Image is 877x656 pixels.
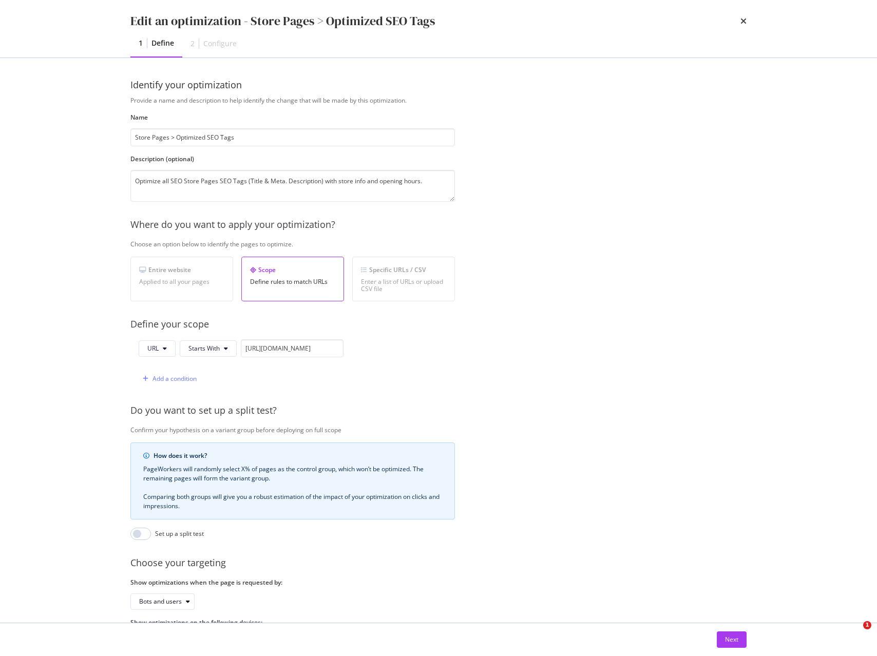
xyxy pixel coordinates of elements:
[842,621,867,646] iframe: Intercom live chat
[139,599,182,605] div: Bots and users
[250,265,335,274] div: Scope
[180,340,237,357] button: Starts With
[130,442,455,519] div: info banner
[725,635,738,644] div: Next
[155,529,204,538] div: Set up a split test
[130,240,797,248] div: Choose an option below to identify the pages to optimize.
[152,374,197,383] div: Add a condition
[361,265,446,274] div: Specific URLs / CSV
[130,593,195,610] button: Bots and users
[130,556,797,570] div: Choose your targeting
[139,371,197,387] button: Add a condition
[130,218,797,231] div: Where do you want to apply your optimization?
[139,340,176,357] button: URL
[130,79,747,92] div: Identify your optimization
[130,578,455,587] label: Show optimizations when the page is requested by:
[130,318,797,331] div: Define your scope
[143,465,442,511] div: PageWorkers will randomly select X% of pages as the control group, which won’t be optimized. The ...
[190,38,195,49] div: 2
[130,170,455,202] textarea: Optimize all SEO Store Pages SEO Tags (Title & Meta. Description) with store info and opening hours.
[139,38,143,48] div: 1
[139,278,224,285] div: Applied to all your pages
[147,344,159,353] span: URL
[154,451,442,460] div: How does it work?
[863,621,871,629] span: 1
[130,618,455,627] label: Show optimizations on the following devices:
[139,265,224,274] div: Entire website
[130,12,435,30] div: Edit an optimization - Store Pages > Optimized SEO Tags
[130,96,797,105] div: Provide a name and description to help identify the change that will be made by this optimization.
[203,38,237,49] div: Configure
[130,155,455,163] label: Description (optional)
[130,128,455,146] input: Enter an optimization name to easily find it back
[130,426,797,434] div: Confirm your hypothesis on a variant group before deploying on full scope
[188,344,220,353] span: Starts With
[130,113,455,122] label: Name
[717,631,747,648] button: Next
[250,278,335,285] div: Define rules to match URLs
[151,38,174,48] div: Define
[361,278,446,293] div: Enter a list of URLs or upload CSV file
[740,12,747,30] div: times
[130,404,797,417] div: Do you want to set up a split test?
